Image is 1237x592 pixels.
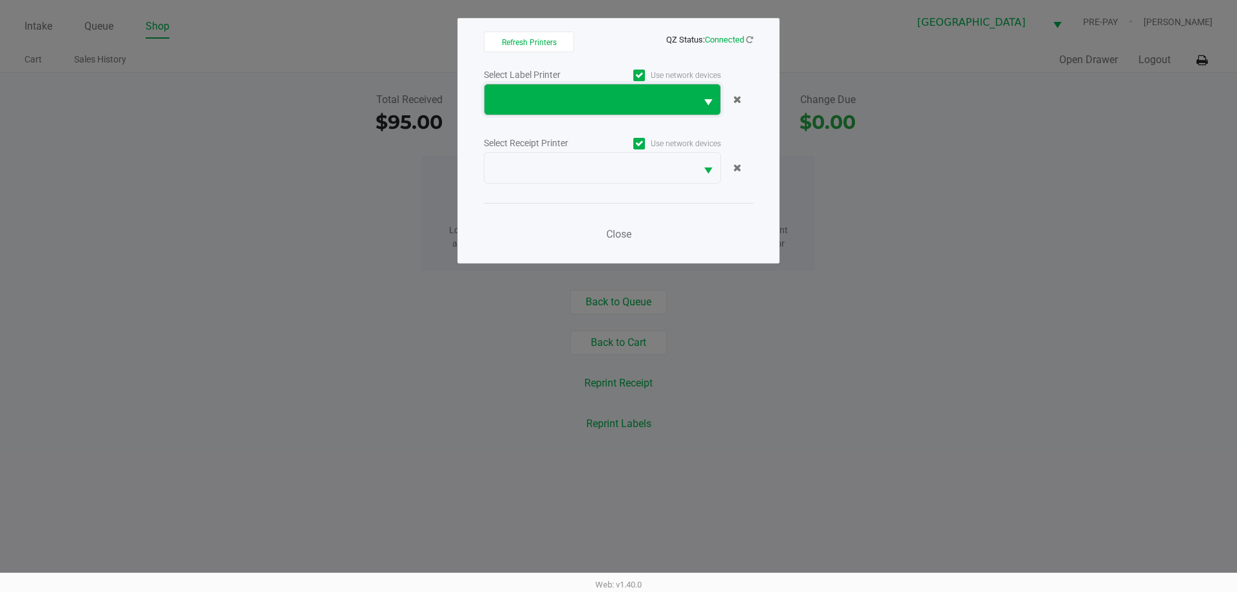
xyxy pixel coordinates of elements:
[602,70,721,81] label: Use network devices
[602,138,721,149] label: Use network devices
[484,137,602,150] div: Select Receipt Printer
[484,32,574,52] button: Refresh Printers
[696,84,720,115] button: Select
[606,228,631,240] span: Close
[599,222,638,247] button: Close
[502,38,557,47] span: Refresh Printers
[666,35,753,44] span: QZ Status:
[595,580,642,589] span: Web: v1.40.0
[705,35,744,44] span: Connected
[696,153,720,183] button: Select
[484,68,602,82] div: Select Label Printer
